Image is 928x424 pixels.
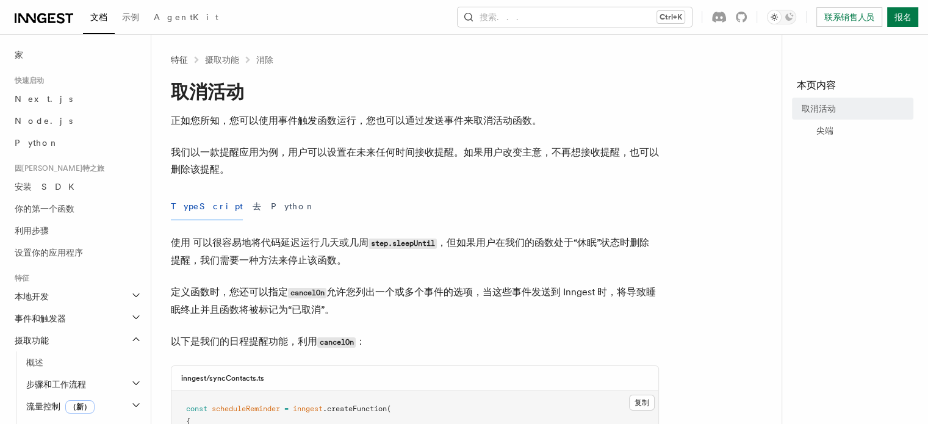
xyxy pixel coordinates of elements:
font: 示例 [122,12,139,22]
font: 取消活动 [802,104,836,113]
font: 步骤和工作流程 [26,379,86,389]
font: 事件和触发器 [15,314,66,323]
span: .createFunction [323,404,387,413]
a: 尖端 [811,120,913,142]
a: 报名 [887,7,918,27]
font: 设置你的应用程序 [15,248,83,257]
font: 因[PERSON_NAME]特之旅 [15,164,104,173]
font: ： [356,336,365,347]
code: cancelOn [288,288,326,298]
button: 步骤和工作流程 [21,373,143,395]
button: 流量控制（新） [21,395,143,417]
a: 示例 [115,4,146,33]
span: ( [387,404,391,413]
button: 切换暗模式 [767,10,796,24]
font: Python [271,201,315,211]
a: 联系销售人员 [816,7,882,27]
font: 尖端 [816,126,833,135]
button: 搜索...Ctrl+K [458,7,692,27]
a: Node.js [10,110,143,132]
span: = [284,404,289,413]
font: 报名 [894,12,911,22]
a: 文档 [83,4,115,34]
a: Next.js [10,88,143,110]
font: 安装 SDK [15,182,82,192]
font: 去 [253,201,261,211]
font: 文档 [90,12,107,22]
font: 流量控制 [26,401,60,411]
a: 安装 SDK [10,176,143,198]
kbd: Ctrl+K [657,11,685,23]
font: 本页内容 [797,79,836,91]
code: step.sleepUntil [369,239,437,249]
a: 家 [10,44,143,66]
a: 概述 [21,351,143,373]
button: 复制 [629,395,655,411]
span: scheduleReminder [212,404,280,413]
font: Node.js [15,116,73,126]
span: inngest [293,404,323,413]
a: 消除 [256,54,273,66]
font: 利用步骤 [15,226,49,235]
font: 搜索... [480,12,526,22]
font: Next.js [15,94,73,104]
span: const [186,404,207,413]
font: inngest/syncContacts.ts [181,374,264,383]
font: 你的第一个函数 [15,204,74,214]
font: 联系销售人员 [824,12,874,22]
code: cancelOn [317,337,356,348]
font: 取消活动 [171,81,244,102]
font: 允许您列出一个或多个事件的选项，当这些事件发送到 Inngest 时，将导致睡眠终止并且函数将被标记为“已取消”。 [171,286,656,315]
font: 消除 [256,55,273,65]
button: 摄取功能 [10,329,143,351]
a: 设置你的应用程序 [10,242,143,264]
a: Python [10,132,143,154]
font: 快速启动 [15,76,44,85]
a: AgentKit [146,4,226,33]
font: 家 [15,50,23,60]
a: 你的第一个函数 [10,198,143,220]
button: 事件和触发器 [10,307,143,329]
font: Python [15,138,59,148]
font: TypeScript [171,201,243,211]
font: （新） [69,403,91,411]
font: AgentKit [154,12,218,22]
a: 取消活动 [797,98,913,120]
font: 使用 可以很容易地将代码延迟运行几天或几周 [171,237,369,248]
button: 本地开发 [10,286,143,307]
font: 摄取功能 [205,55,239,65]
a: 摄取功能 [205,54,239,66]
font: 定义函数时，您还可以指定 [171,286,288,298]
font: 概述 [26,358,43,367]
font: 特征 [15,274,29,282]
font: 本地开发 [15,292,49,301]
font: 正如您所知，您可以使用事件触发函数运行，您也可以通过发送事件来取消活动函数。 [171,115,542,126]
font: 我们以一款提醒应用为例，用户可以设置在未来任何时间接收提醒。如果用户改变主意，不再想接收提醒，也可以删除该提醒。 [171,146,659,175]
font: 摄取功能 [15,336,49,345]
font: 以下是我们的日程提醒功能，利用 [171,336,317,347]
a: 利用步骤 [10,220,143,242]
font: 特征 [171,55,188,65]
